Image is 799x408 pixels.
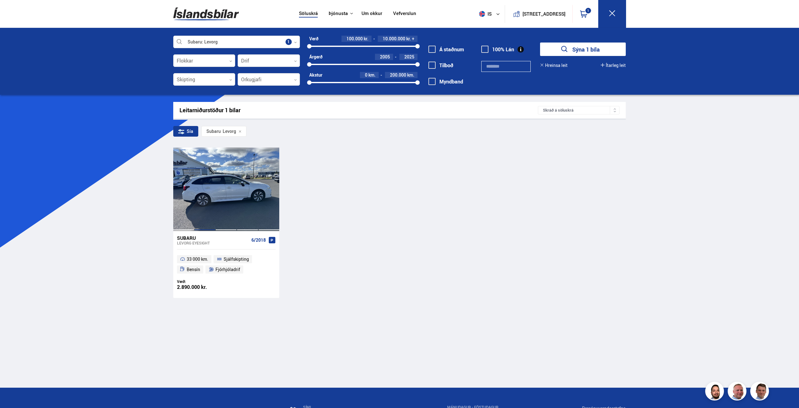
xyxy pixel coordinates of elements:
span: Levorg [206,129,236,134]
div: Subaru [206,129,221,134]
img: svg+xml;base64,PHN2ZyB4bWxucz0iaHR0cDovL3d3dy53My5vcmcvMjAwMC9zdmciIHdpZHRoPSI1MTIiIGhlaWdodD0iNT... [479,11,485,17]
div: Akstur [309,73,322,78]
button: [STREET_ADDRESS] [525,11,563,17]
label: 100% Lán [481,47,514,52]
span: Fjórhjóladrif [215,266,240,273]
div: Verð: [177,279,226,284]
span: is [477,11,492,17]
div: 2.890.000 kr. [177,285,226,290]
span: kr. [406,36,411,41]
label: Tilboð [428,63,453,68]
span: 2005 [380,54,390,60]
img: nhp88E3Fdnt1Opn2.png [706,383,725,401]
a: Söluskrá [299,11,318,17]
span: Bensín [187,266,200,273]
img: G0Ugv5HjCgRt.svg [173,4,239,24]
a: Um okkur [362,11,382,17]
span: 0 [365,72,367,78]
div: Verð [309,36,318,41]
div: Levorg EYESIGHT [177,241,249,245]
img: FbJEzSuNWCJXmdc-.webp [751,383,770,401]
span: 10.000.000 [383,36,405,42]
button: Ítarleg leit [601,63,626,68]
div: Árgerð [309,54,322,59]
div: Leitarniðurstöður 1 bílar [180,107,538,113]
span: 2025 [404,54,414,60]
div: Sía [173,126,198,137]
button: Þjónusta [329,11,348,17]
button: Hreinsa leit [540,63,568,68]
span: km. [407,73,414,78]
a: [STREET_ADDRESS] [508,5,569,23]
span: 100.000 [346,36,363,42]
span: 33 000 km. [187,255,208,263]
button: Sýna 1 bíla [540,43,626,56]
span: + [412,36,414,41]
div: Skráð á söluskrá [538,106,619,114]
span: Sjálfskipting [224,255,249,263]
div: Subaru [177,235,249,241]
span: km. [368,73,376,78]
label: Myndband [428,79,463,84]
a: Subaru Levorg EYESIGHT 6/2018 33 000 km. Sjálfskipting Bensín Fjórhjóladrif Verð: 2.890.000 kr. [173,231,279,298]
div: 1 [585,7,592,14]
button: Opna LiveChat spjallviðmót [5,3,24,21]
span: kr. [364,36,368,41]
span: 6/2018 [251,238,266,243]
span: 200.000 [390,72,406,78]
button: is [477,5,505,23]
img: siFngHWaQ9KaOqBr.png [729,383,747,401]
a: Vefverslun [393,11,416,17]
label: Á staðnum [428,47,464,52]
